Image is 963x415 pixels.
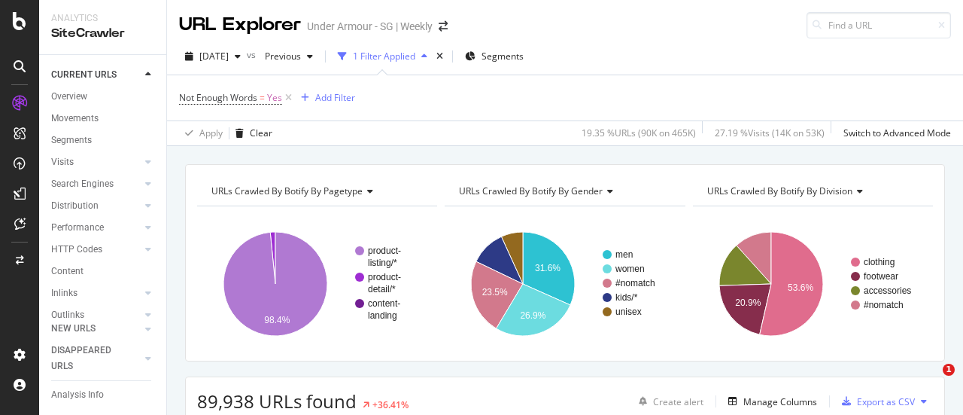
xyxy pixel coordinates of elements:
div: Create alert [653,395,703,408]
a: Movements [51,111,156,127]
div: Under Armour - SG | Weekly [307,19,433,34]
text: product- [368,272,401,282]
div: Performance [51,220,104,236]
div: arrow-right-arrow-left [439,21,448,32]
div: Movements [51,111,99,127]
a: Outlinks [51,307,141,323]
div: Analytics [51,12,154,25]
text: listing/* [368,258,397,268]
h4: URLs Crawled By Botify By division [704,179,919,203]
a: Overview [51,89,156,105]
div: Export as CSV [857,395,915,408]
button: Segments [459,44,530,69]
text: accessories [864,285,911,296]
svg: A chart. [197,218,433,349]
button: Add Filter [295,89,355,107]
div: CURRENT URLS [51,67,117,83]
a: Content [51,264,156,279]
a: Visits [51,154,141,170]
span: 89,938 URLs found [197,389,357,413]
span: URLs Crawled By Botify By gender [459,185,603,197]
div: DISAPPEARED URLS [51,343,127,374]
text: men [615,249,633,260]
span: = [260,91,265,104]
input: Find a URL [807,12,951,38]
h4: URLs Crawled By Botify By pagetype [208,179,424,203]
div: Apply [199,127,223,139]
div: Search Engines [51,176,114,192]
div: HTTP Codes [51,242,102,258]
text: women [615,264,645,274]
span: Segments [481,50,524,63]
button: Apply [179,121,223,145]
a: Distribution [51,198,141,214]
div: Overview [51,89,87,105]
span: 1 [943,364,955,376]
text: 26.9% [521,310,546,321]
button: [DATE] [179,44,247,69]
div: NEW URLS [51,321,96,337]
text: clothing [864,257,895,267]
h4: URLs Crawled By Botify By gender [456,179,671,203]
a: DISAPPEARED URLS [51,343,141,374]
text: unisex [615,307,642,317]
text: #nomatch [615,278,655,288]
text: landing [368,310,397,321]
a: HTTP Codes [51,242,141,258]
a: CURRENT URLS [51,67,141,83]
button: Manage Columns [722,392,817,410]
text: 98.4% [264,315,290,325]
div: URL Explorer [179,12,301,38]
span: Not Enough Words [179,91,257,104]
a: NEW URLS [51,321,141,337]
button: 1 Filter Applied [332,44,433,69]
button: Clear [229,121,272,145]
span: 2025 Sep. 11th [199,50,229,63]
text: detail/* [368,284,396,294]
text: content- [368,298,400,309]
div: Segments [51,133,92,148]
div: +36.41% [372,398,409,411]
a: Segments [51,133,156,148]
button: Switch to Advanced Mode [837,121,951,145]
span: Yes [267,87,282,108]
iframe: Intercom live chat [912,364,948,400]
button: Create alert [633,389,703,413]
svg: A chart. [693,218,929,349]
div: Inlinks [51,285,77,301]
text: 23.5% [482,287,508,298]
div: Add Filter [315,91,355,104]
div: 27.19 % Visits ( 14K on 53K ) [715,127,825,139]
text: product- [368,246,401,256]
a: Search Engines [51,176,141,192]
text: 20.9% [735,298,761,308]
div: Switch to Advanced Mode [843,127,951,139]
text: 53.6% [788,282,813,293]
div: times [433,49,446,64]
div: Visits [51,154,74,170]
a: Analysis Info [51,387,156,403]
div: SiteCrawler [51,25,154,42]
div: Analysis Info [51,387,104,403]
a: Inlinks [51,285,141,301]
div: 1 Filter Applied [353,50,415,63]
div: Distribution [51,198,99,214]
a: Performance [51,220,141,236]
span: URLs Crawled By Botify By division [707,185,852,197]
text: footwear [864,271,898,282]
text: kids/* [615,292,638,303]
div: Clear [250,127,272,139]
svg: A chart. [445,218,681,349]
span: vs [247,48,259,61]
div: 19.35 % URLs ( 90K on 465K ) [582,127,696,139]
text: 31.6% [535,263,560,273]
div: Content [51,264,84,279]
button: Export as CSV [836,389,915,413]
span: Previous [259,50,301,63]
div: Outlinks [51,307,84,323]
span: URLs Crawled By Botify By pagetype [211,185,363,197]
button: Previous [259,44,319,69]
